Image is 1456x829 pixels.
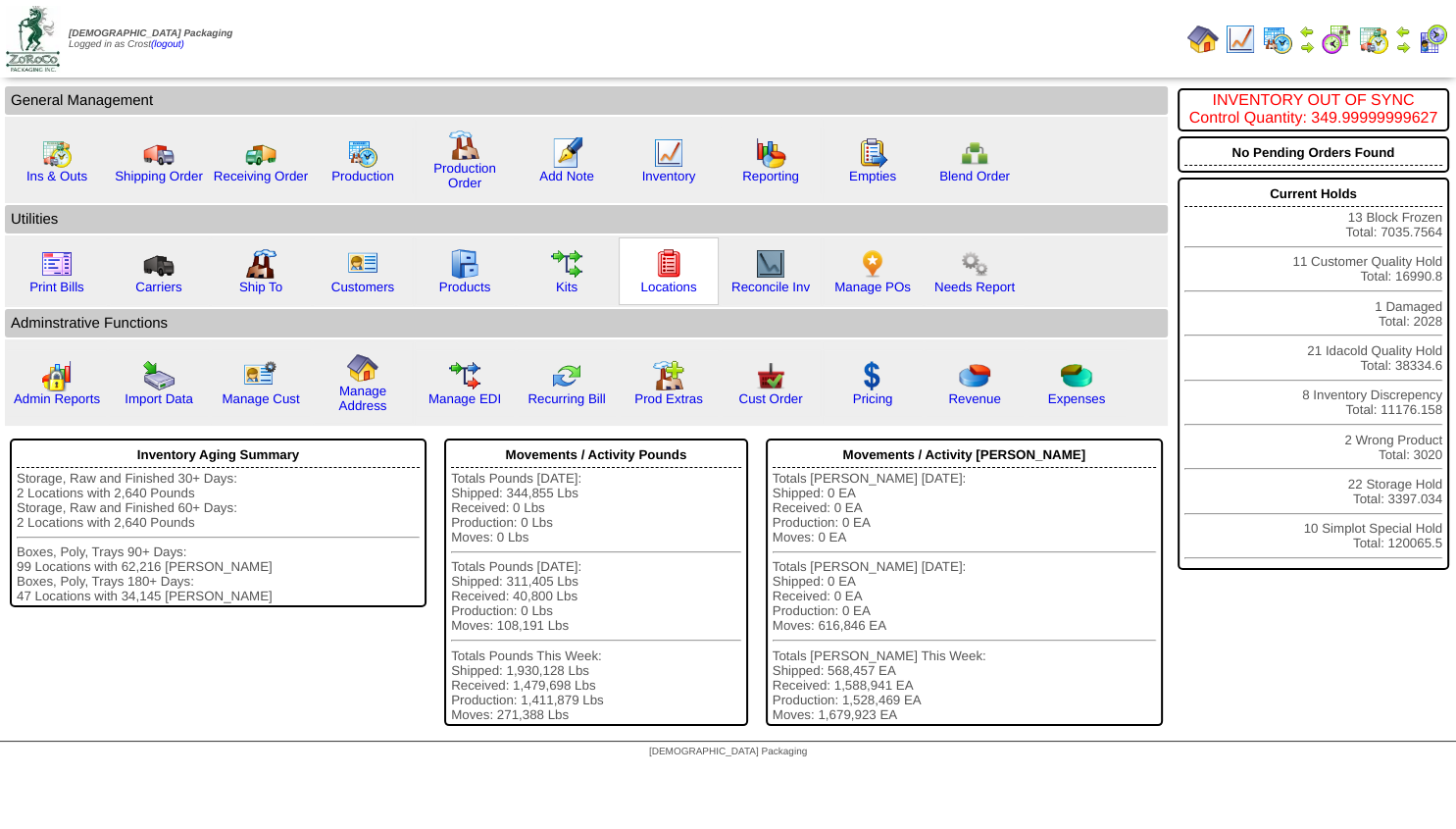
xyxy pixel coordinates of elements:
a: Inventory [642,169,696,183]
a: Empties [849,169,896,183]
div: 13 Block Frozen Total: 7035.7564 11 Customer Quality Hold Total: 16990.8 1 Damaged Total: 2028 21... [1178,178,1449,570]
img: workflow.png [959,248,990,280]
img: calendarinout.gif [41,137,73,169]
img: arrowright.gif [1395,39,1411,55]
img: pie_chart.png [959,360,990,391]
img: arrowright.gif [1299,39,1315,55]
img: line_graph.gif [1225,24,1256,55]
img: calendarinout.gif [1358,24,1389,55]
a: Locations [640,280,696,294]
img: cust_order.png [755,360,786,391]
img: truck2.gif [245,137,276,169]
img: pie_chart2.png [1061,360,1092,391]
a: Ins & Outs [26,169,87,183]
a: Prod Extras [634,391,703,406]
div: Storage, Raw and Finished 30+ Days: 2 Locations with 2,640 Pounds Storage, Raw and Finished 60+ D... [17,471,420,603]
a: Manage Address [339,384,387,413]
img: prodextras.gif [653,360,684,391]
a: Add Note [539,169,594,183]
a: Reconcile Inv [731,280,810,294]
a: Products [439,280,491,294]
a: (logout) [151,39,184,50]
img: dollar.gif [857,360,888,391]
a: Pricing [853,391,893,406]
img: calendarcustomer.gif [1417,24,1448,55]
a: Import Data [125,391,193,406]
img: truck.gif [143,137,175,169]
div: Inventory Aging Summary [17,442,420,468]
img: po.png [857,248,888,280]
img: calendarblend.gif [1321,24,1352,55]
a: Expenses [1048,391,1106,406]
img: calendarprod.gif [1262,24,1293,55]
div: No Pending Orders Found [1184,140,1442,166]
a: Production Order [433,161,496,190]
img: home.gif [347,352,378,384]
img: factory2.gif [245,248,276,280]
img: locations.gif [653,248,684,280]
a: Manage Cust [222,391,299,406]
a: Production [331,169,394,183]
a: Reporting [742,169,799,183]
a: Blend Order [939,169,1010,183]
a: Print Bills [29,280,84,294]
a: Customers [331,280,394,294]
span: [DEMOGRAPHIC_DATA] Packaging [69,28,232,39]
img: reconcile.gif [551,360,582,391]
span: Logged in as Crost [69,28,232,50]
a: Manage POs [834,280,911,294]
img: edi.gif [449,360,480,391]
a: Needs Report [934,280,1015,294]
div: Current Holds [1184,181,1442,207]
img: graph2.png [41,360,73,391]
img: factory.gif [449,130,480,161]
a: Receiving Order [214,169,308,183]
div: Totals [PERSON_NAME] [DATE]: Shipped: 0 EA Received: 0 EA Production: 0 EA Moves: 0 EA Totals [PE... [773,471,1156,722]
a: Kits [556,280,577,294]
td: Utilities [5,205,1168,233]
img: arrowleft.gif [1299,24,1315,39]
a: Revenue [948,391,1000,406]
a: Ship To [239,280,282,294]
img: workorder.gif [857,137,888,169]
div: Movements / Activity [PERSON_NAME] [773,442,1156,468]
img: workflow.gif [551,248,582,280]
a: Manage EDI [428,391,501,406]
a: Recurring Bill [527,391,605,406]
a: Admin Reports [14,391,100,406]
a: Carriers [135,280,181,294]
img: arrowleft.gif [1395,24,1411,39]
img: network.png [959,137,990,169]
img: home.gif [1187,24,1219,55]
img: line_graph2.gif [755,248,786,280]
div: Movements / Activity Pounds [451,442,741,468]
img: line_graph.gif [653,137,684,169]
div: Totals Pounds [DATE]: Shipped: 344,855 Lbs Received: 0 Lbs Production: 0 Lbs Moves: 0 Lbs Totals ... [451,471,741,722]
img: graph.gif [755,137,786,169]
a: Shipping Order [115,169,203,183]
img: zoroco-logo-small.webp [6,6,60,72]
img: orders.gif [551,137,582,169]
img: cabinet.gif [449,248,480,280]
img: managecust.png [243,360,279,391]
td: General Management [5,86,1168,115]
img: customers.gif [347,248,378,280]
img: truck3.gif [143,248,175,280]
span: [DEMOGRAPHIC_DATA] Packaging [649,747,807,757]
div: INVENTORY OUT OF SYNC Control Quantity: 349.99999999627 [1184,92,1442,128]
img: calendarprod.gif [347,137,378,169]
img: invoice2.gif [41,248,73,280]
img: import.gif [143,360,175,391]
td: Adminstrative Functions [5,309,1168,337]
a: Cust Order [738,391,802,406]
